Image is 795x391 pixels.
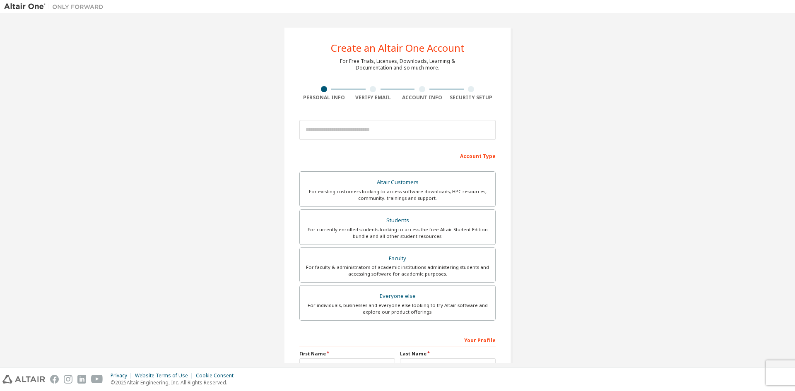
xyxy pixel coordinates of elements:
[305,226,490,240] div: For currently enrolled students looking to access the free Altair Student Edition bundle and all ...
[299,94,349,101] div: Personal Info
[447,94,496,101] div: Security Setup
[299,350,395,357] label: First Name
[111,379,238,386] p: © 2025 Altair Engineering, Inc. All Rights Reserved.
[196,372,238,379] div: Cookie Consent
[64,375,72,384] img: instagram.svg
[77,375,86,384] img: linkedin.svg
[91,375,103,384] img: youtube.svg
[305,302,490,315] div: For individuals, businesses and everyone else looking to try Altair software and explore our prod...
[397,94,447,101] div: Account Info
[2,375,45,384] img: altair_logo.svg
[349,94,398,101] div: Verify Email
[299,149,496,162] div: Account Type
[50,375,59,384] img: facebook.svg
[299,333,496,346] div: Your Profile
[111,372,135,379] div: Privacy
[305,188,490,201] div: For existing customers looking to access software downloads, HPC resources, community, trainings ...
[400,350,496,357] label: Last Name
[305,215,490,226] div: Students
[305,177,490,188] div: Altair Customers
[305,264,490,277] div: For faculty & administrators of academic institutions administering students and accessing softwa...
[331,43,465,53] div: Create an Altair One Account
[4,2,108,11] img: Altair One
[135,372,196,379] div: Website Terms of Use
[305,290,490,302] div: Everyone else
[305,253,490,264] div: Faculty
[340,58,455,71] div: For Free Trials, Licenses, Downloads, Learning & Documentation and so much more.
